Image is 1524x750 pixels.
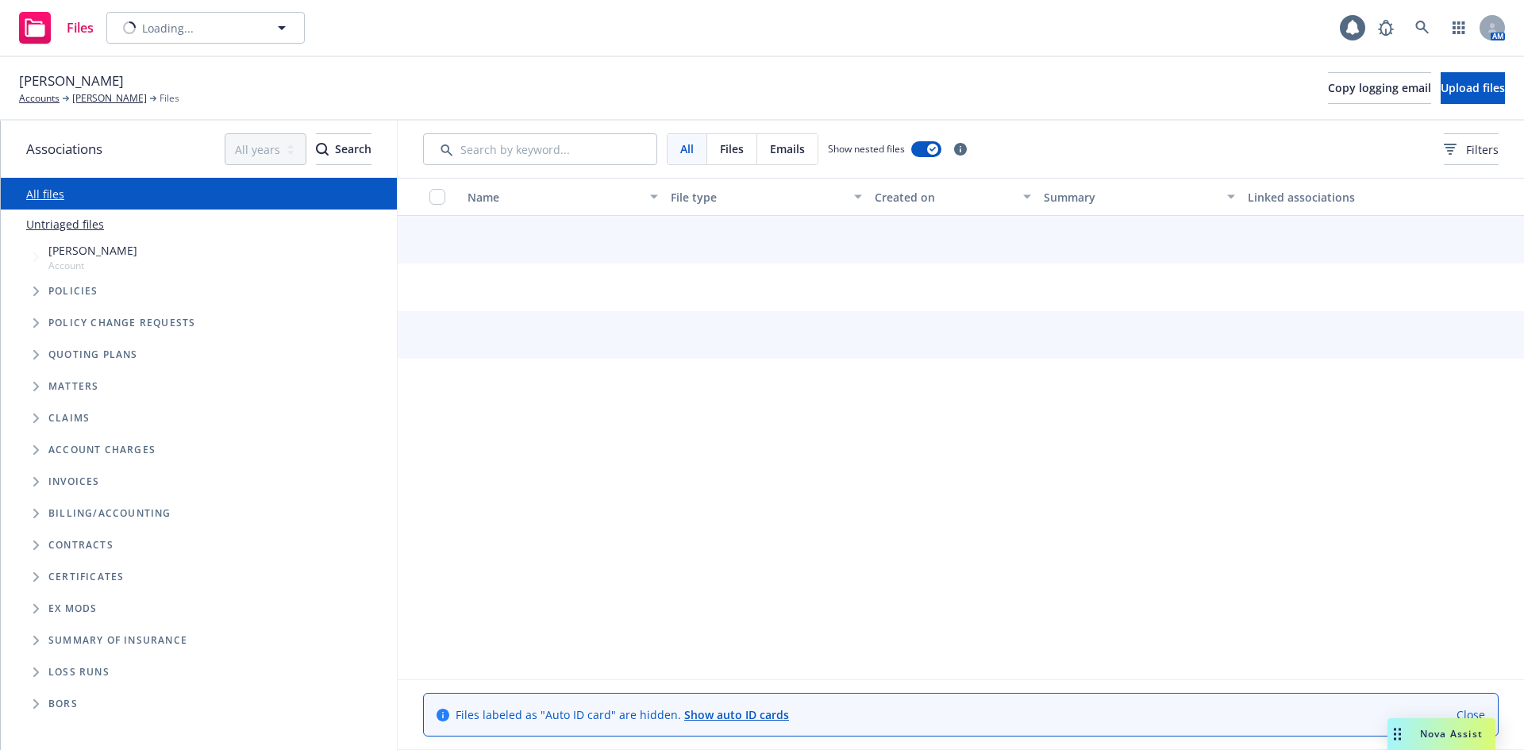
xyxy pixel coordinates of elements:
[48,604,97,613] span: Ex Mods
[680,140,694,157] span: All
[72,91,147,106] a: [PERSON_NAME]
[423,133,657,165] input: Search by keyword...
[875,189,1014,206] div: Created on
[316,133,371,165] button: SearchSearch
[1443,12,1475,44] a: Switch app
[48,259,137,272] span: Account
[1,239,397,498] div: Tree Example
[1387,718,1495,750] button: Nova Assist
[48,699,78,709] span: BORs
[684,707,789,722] a: Show auto ID cards
[48,242,137,259] span: [PERSON_NAME]
[1241,178,1445,216] button: Linked associations
[316,134,371,164] div: Search
[48,636,187,645] span: Summary of insurance
[48,667,110,677] span: Loss Runs
[1328,80,1431,95] span: Copy logging email
[26,216,104,233] a: Untriaged files
[461,178,664,216] button: Name
[429,189,445,205] input: Select all
[48,572,124,582] span: Certificates
[1248,189,1438,206] div: Linked associations
[1457,706,1485,723] a: Close
[1370,12,1402,44] a: Report a Bug
[1466,141,1499,158] span: Filters
[868,178,1038,216] button: Created on
[19,91,60,106] a: Accounts
[468,189,641,206] div: Name
[456,706,789,723] span: Files labeled as "Auto ID card" are hidden.
[1444,141,1499,158] span: Filters
[1328,72,1431,104] button: Copy logging email
[1420,727,1483,740] span: Nova Assist
[1387,718,1407,750] div: Drag to move
[67,21,94,34] span: Files
[671,189,844,206] div: File type
[48,350,138,360] span: Quoting plans
[160,91,179,106] span: Files
[26,187,64,202] a: All files
[1441,80,1505,95] span: Upload files
[316,143,329,156] svg: Search
[1441,72,1505,104] button: Upload files
[48,413,90,423] span: Claims
[720,140,744,157] span: Files
[19,71,124,91] span: [PERSON_NAME]
[48,540,114,550] span: Contracts
[48,287,98,296] span: Policies
[48,318,195,328] span: Policy change requests
[26,139,102,160] span: Associations
[1044,189,1217,206] div: Summary
[106,12,305,44] button: Loading...
[48,445,156,455] span: Account charges
[13,6,100,50] a: Files
[48,382,98,391] span: Matters
[1407,12,1438,44] a: Search
[48,509,171,518] span: Billing/Accounting
[1444,133,1499,165] button: Filters
[142,20,194,37] span: Loading...
[1,498,397,720] div: Folder Tree Example
[48,477,100,487] span: Invoices
[664,178,868,216] button: File type
[1037,178,1241,216] button: Summary
[770,140,805,157] span: Emails
[828,142,905,156] span: Show nested files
